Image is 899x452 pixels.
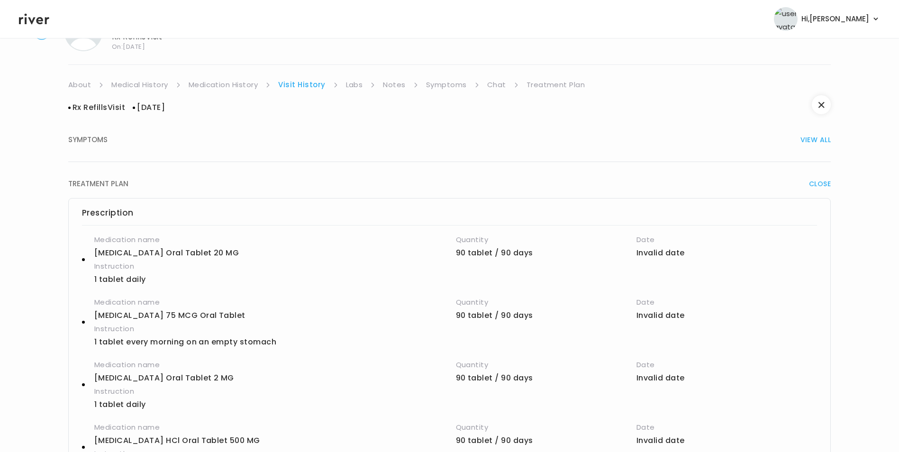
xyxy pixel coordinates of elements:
p: Invalid date [636,309,817,322]
h4: Instruction [94,260,697,273]
p: 1 tablet daily [94,398,697,411]
a: Medication History [189,78,258,91]
span: Hi, [PERSON_NAME] [801,12,869,26]
h4: Quantity [456,358,636,371]
p: 1 tablet daily [94,273,697,286]
h3: Rx Refills Visit [68,101,125,114]
span: SYMPTOMS [68,133,108,146]
a: Symptoms [426,78,467,91]
p: [MEDICAL_DATA] Oral Tablet 20 MG [94,246,456,260]
a: Notes [383,78,405,91]
a: Treatment Plan [527,78,585,91]
h4: Date [636,233,817,246]
h4: Date [636,296,817,309]
h4: Medication name [94,421,456,434]
a: Visit History [278,78,325,91]
button: user avatarHi,[PERSON_NAME] [774,7,880,31]
img: user avatar [774,7,798,31]
button: SYMPTOMSVIEW ALL [68,118,831,162]
button: TREATMENT PLANCLOSE [68,162,831,206]
span: VIEW ALL [800,133,831,146]
p: Invalid date [636,434,817,447]
h4: Quantity [456,421,636,434]
h4: Date [636,358,817,371]
h3: Prescription [82,206,817,219]
span: TREATMENT PLAN [68,177,128,190]
p: 90 tablet / 90 days [456,434,636,447]
span: [DATE] [133,101,165,114]
a: About [68,78,91,91]
p: [MEDICAL_DATA] 75 MCG Oral Tablet [94,309,456,322]
span: On: [DATE] [112,44,194,50]
p: [MEDICAL_DATA] HCl Oral Tablet 500 MG [94,434,456,447]
h4: Quantity [456,296,636,309]
h4: Quantity [456,233,636,246]
p: 90 tablet / 90 days [456,309,636,322]
a: Medical History [111,78,168,91]
h4: Instruction [94,385,697,398]
p: 90 tablet / 90 days [456,246,636,260]
a: Chat [487,78,506,91]
p: Invalid date [636,246,817,260]
h4: Date [636,421,817,434]
h4: Medication name [94,358,456,371]
h4: Medication name [94,296,456,309]
p: Invalid date [636,371,817,385]
p: 1 tablet every morning on an empty stomach [94,335,697,349]
h4: Medication name [94,233,456,246]
span: CLOSE [809,177,831,190]
a: Labs [346,78,363,91]
p: [MEDICAL_DATA] Oral Tablet 2 MG [94,371,456,385]
h4: Instruction [94,322,697,335]
p: 90 tablet / 90 days [456,371,636,385]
